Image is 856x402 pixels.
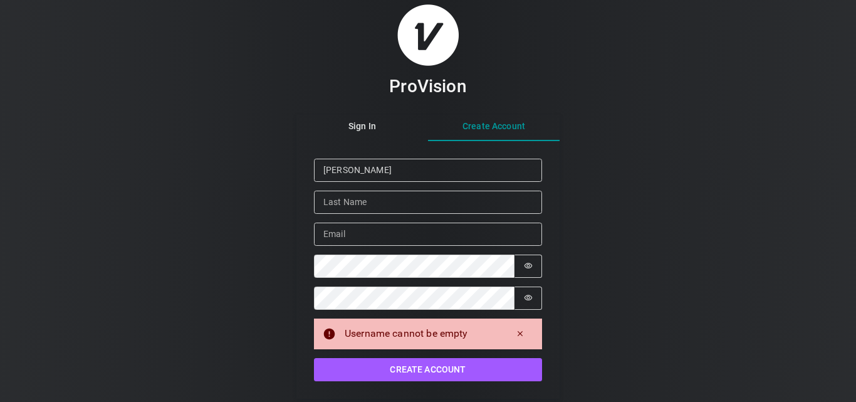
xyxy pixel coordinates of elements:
[345,326,498,341] div: Username cannot be empty
[296,114,428,141] button: Sign In
[314,159,542,182] input: First Name
[314,191,542,214] input: Last Name
[428,114,560,141] button: Create Account
[514,287,542,310] button: Show password
[507,325,533,342] button: Dismiss alert
[389,75,466,97] h3: ProVision
[314,358,542,381] button: Create Account
[314,223,542,246] input: Email
[514,255,542,278] button: Show password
